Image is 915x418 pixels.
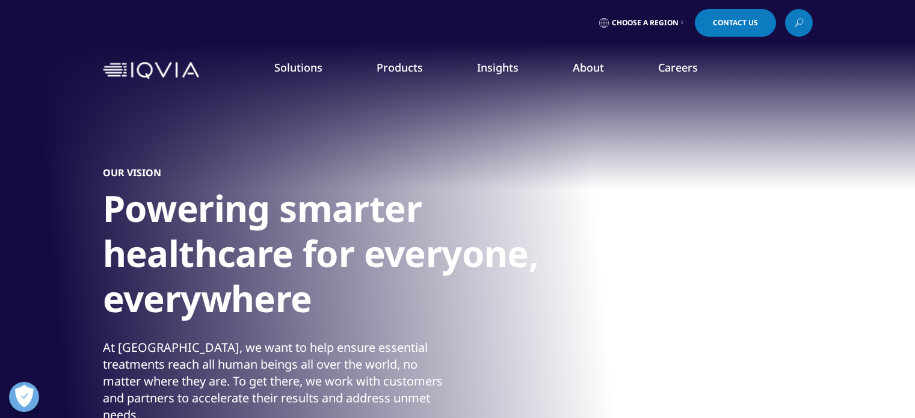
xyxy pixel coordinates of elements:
[477,60,519,75] a: Insights
[103,62,199,79] img: IQVIA Healthcare Information Technology and Pharma Clinical Research Company
[695,9,776,37] a: Contact Us
[103,167,161,179] h5: OUR VISION
[103,186,554,328] h1: Powering smarter healthcare for everyone, everywhere
[713,19,758,26] span: Contact Us
[612,18,679,28] span: Choose a Region
[274,60,322,75] a: Solutions
[658,60,698,75] a: Careers
[204,42,813,99] nav: Primary
[377,60,423,75] a: Products
[9,382,39,412] button: Open Preferences
[573,60,604,75] a: About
